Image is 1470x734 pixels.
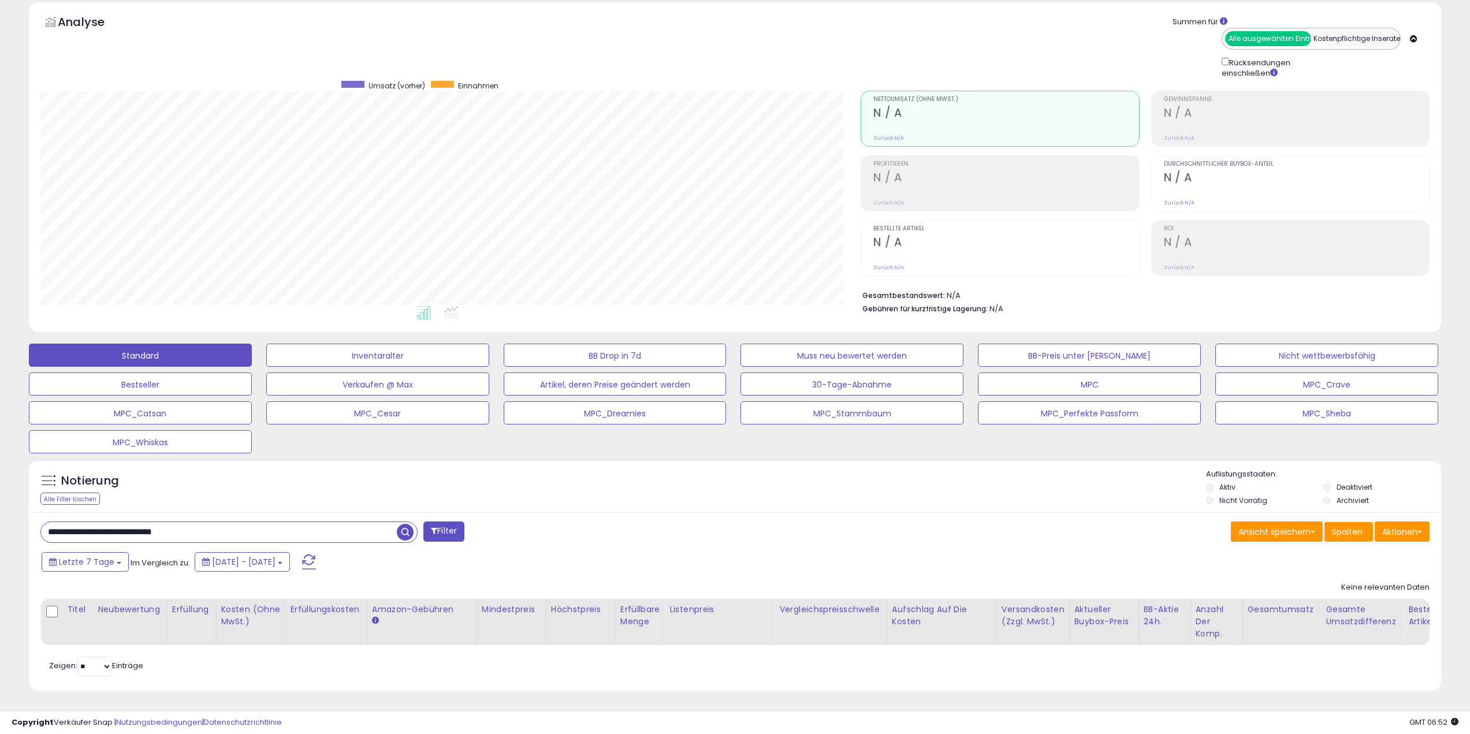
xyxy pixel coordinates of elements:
[873,105,902,121] font: N / A
[369,81,425,91] font: Umsatz (vorher)
[266,401,489,424] button: MPC_Cesar
[584,408,646,419] font: MPC_Dreamies
[1185,135,1194,141] font: N/A
[947,290,961,301] font: N/A
[1326,603,1395,627] font: Gesamte Umsatzdifferenz
[49,660,77,671] font: Zeigen:
[813,408,891,419] font: MPC_Stammbaum
[98,603,159,615] font: Neubewertung
[202,717,204,728] font: |
[1164,264,1185,271] font: Zurück:
[589,350,641,362] font: BB Drop in 7d
[114,408,166,419] font: MPC_Catsan
[1229,33,1324,43] font: Alle ausgewählten Einträge
[669,603,714,615] font: Listenpreis
[504,372,727,396] button: Artikel, deren Preise geändert werden
[1337,482,1372,492] font: Deaktiviert
[1219,495,1267,505] font: Nicht Vorrätig
[740,372,963,396] button: 30-Tage-Abnahme
[1279,350,1375,362] font: Nicht wettbewerbsfähig
[873,234,902,250] font: N / A
[1028,350,1151,362] font: BB-Preis unter [PERSON_NAME]
[1302,408,1351,419] font: MPC_Sheba
[978,344,1201,367] button: BB-Preis unter [PERSON_NAME]
[892,603,967,627] font: Aufschlag auf die Kosten
[1164,105,1192,121] font: N / A
[29,401,252,424] button: MPC_Catsan
[894,264,904,271] font: N/A
[1206,468,1277,479] font: Auflistungsstaaten:
[59,556,114,568] font: Letzte 7 Tage
[978,372,1201,396] button: MPC
[1041,408,1138,419] font: MPC_Perfekte Passform
[873,170,902,185] font: N / A
[1196,603,1223,639] font: Anzahl der Komp.
[112,660,143,671] font: Einträge
[122,350,159,362] font: Standard
[352,350,404,362] font: Inventaralter
[266,372,489,396] button: Verkaufen @ Max
[1238,526,1311,538] font: Ansicht speichern
[989,303,1003,314] font: N/A
[1409,717,1458,728] span: 2025-10-6 07:31 GMT
[873,135,894,141] font: Zurück:
[1164,159,1274,168] font: Durchschnittlicher Buybox-Anteil
[779,603,879,615] font: Vergleichspreisschwelle
[740,401,963,424] button: MPC_Stammbaum
[1185,199,1194,206] font: N/A
[212,556,276,568] font: [DATE] - [DATE]
[978,401,1201,424] button: MPC_Perfekte Passform
[1409,717,1447,728] font: GMT 06:52
[1164,199,1185,206] font: Zurück:
[1375,521,1430,542] button: Aktionen
[1144,603,1179,627] font: BB-Aktie 24h.
[1231,521,1323,542] button: Ansicht speichern
[116,717,202,728] a: Nutzungsbedingungen
[894,199,904,206] font: N/A
[504,401,727,424] button: MPC_Dreamies
[458,81,498,91] font: Einnahmen
[1215,372,1438,396] button: MPC_Crave
[1164,170,1192,185] font: N / A
[131,557,190,568] font: Im Vergleich zu:
[266,344,489,367] button: Inventaralter
[1341,582,1430,593] font: Keine relevanten Daten
[1185,264,1194,271] font: N/A
[894,135,904,141] font: N/A
[121,379,159,390] font: Bestseller
[1337,495,1369,505] font: Archiviert
[797,350,907,362] font: Muss neu bewertet werden
[372,603,453,615] font: Amazon-Gebühren
[1219,482,1235,492] font: Aktiv
[437,526,457,537] font: Filter
[1222,57,1290,79] font: Rücksendungen einschließen
[12,717,54,728] font: Copyright
[204,717,282,728] a: Datenschutzrichtlinie
[551,603,601,615] font: Höchstpreis
[221,603,280,627] font: Kosten (ohne MwSt.)
[1215,401,1438,424] button: MPC_Sheba
[1002,603,1065,627] font: Versandkosten (zzgl. MwSt.)
[620,603,660,627] font: Erfüllbare Menge
[1248,603,1313,615] font: Gesamtumsatz
[54,717,116,728] font: Verkäufer Snap |
[1164,224,1174,233] font: ROI
[740,344,963,367] button: Muss neu bewertet werden
[1164,135,1185,141] font: Zurück:
[354,408,401,419] font: MPC_Cesar
[1173,16,1218,27] font: Summen für
[29,372,252,396] button: Bestseller
[873,95,958,103] font: Nettoumsatz (ohne MwSt.)
[862,290,945,300] font: Gesamtbestandswert:
[372,616,379,626] small: Amazon-Gebühren.
[482,603,535,615] font: Mindestpreis
[58,14,105,30] font: Analyse
[44,495,96,504] font: Alle Filter löschen
[343,379,413,390] font: Verkaufen @ Max
[812,379,892,390] font: 30-Tage-Abnahme
[873,159,909,168] font: Profitieren
[1081,379,1099,390] font: MPC
[1225,31,1311,46] button: Alle ausgewählten Einträge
